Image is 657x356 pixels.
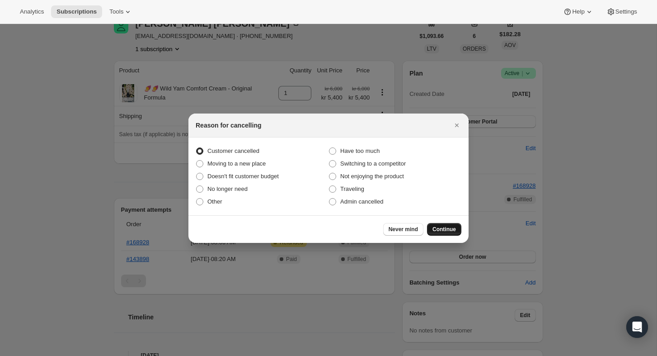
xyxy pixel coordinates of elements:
[626,316,648,338] div: Open Intercom Messenger
[51,5,102,18] button: Subscriptions
[451,119,463,132] button: Close
[558,5,599,18] button: Help
[615,8,637,15] span: Settings
[432,226,456,233] span: Continue
[207,185,248,192] span: No longer need
[601,5,643,18] button: Settings
[14,5,49,18] button: Analytics
[109,8,123,15] span: Tools
[572,8,584,15] span: Help
[340,173,404,180] span: Not enjoying the product
[207,147,259,154] span: Customer cancelled
[20,8,44,15] span: Analytics
[383,223,423,236] button: Never mind
[56,8,97,15] span: Subscriptions
[340,198,383,205] span: Admin cancelled
[207,198,222,205] span: Other
[340,185,364,192] span: Traveling
[196,121,261,130] h2: Reason for cancelling
[427,223,461,236] button: Continue
[389,226,418,233] span: Never mind
[340,147,380,154] span: Have too much
[104,5,138,18] button: Tools
[207,160,266,167] span: Moving to a new place
[207,173,279,180] span: Doesn't fit customer budget
[340,160,406,167] span: Switching to a competitor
